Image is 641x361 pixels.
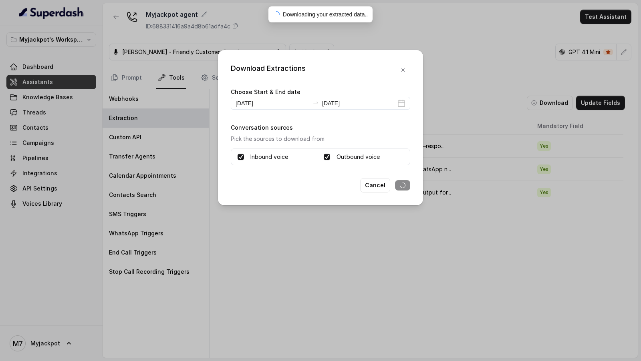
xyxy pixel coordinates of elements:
[322,99,396,108] input: End date
[312,99,319,106] span: to
[273,11,280,18] span: loading
[236,99,309,108] input: Start date
[231,88,300,95] label: Choose Start & End date
[231,124,293,131] label: Conversation sources
[337,152,380,162] label: Outbound voice
[250,152,288,162] label: Inbound voice
[231,63,306,77] div: Download Extractions
[312,99,319,106] span: swap-right
[360,178,390,193] button: Cancel
[283,11,368,18] span: Downloading your extracted data..
[231,134,410,144] p: Pick the sources to download from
